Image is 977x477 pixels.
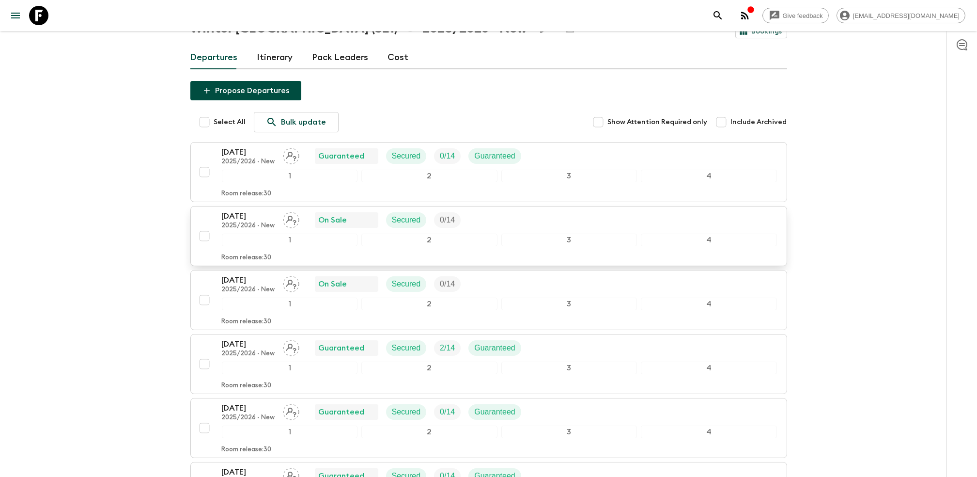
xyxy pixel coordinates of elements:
[434,340,461,356] div: Trip Fill
[222,190,272,198] p: Room release: 30
[440,278,455,290] p: 0 / 14
[501,170,637,182] div: 3
[762,8,829,23] a: Give feedback
[501,362,637,374] div: 3
[641,234,777,246] div: 4
[608,117,708,127] span: Show Attention Required only
[361,234,497,246] div: 2
[190,206,787,266] button: [DATE]2025/2026 - NewAssign pack leaderOn SaleSecuredTrip Fill1234Room release:30
[361,426,497,438] div: 2
[222,446,272,454] p: Room release: 30
[283,279,299,286] span: Assign pack leader
[777,12,828,19] span: Give feedback
[440,214,455,226] p: 0 / 14
[190,270,787,330] button: [DATE]2025/2026 - NewAssign pack leaderOn SaleSecuredTrip Fill1234Room release:30
[6,6,25,25] button: menu
[641,426,777,438] div: 4
[214,117,246,127] span: Select All
[222,210,275,222] p: [DATE]
[222,298,358,310] div: 1
[222,414,275,422] p: 2025/2026 - New
[386,276,427,292] div: Secured
[474,342,515,354] p: Guaranteed
[501,298,637,310] div: 3
[735,25,787,38] a: Bookings
[392,406,421,418] p: Secured
[319,406,365,418] p: Guaranteed
[434,212,461,228] div: Trip Fill
[283,151,299,159] span: Assign pack leader
[319,342,365,354] p: Guaranteed
[254,112,339,132] a: Bulk update
[190,46,238,69] a: Departures
[361,362,497,374] div: 2
[319,278,347,290] p: On Sale
[474,150,515,162] p: Guaranteed
[641,170,777,182] div: 4
[386,148,427,164] div: Secured
[392,278,421,290] p: Secured
[222,170,358,182] div: 1
[222,146,275,158] p: [DATE]
[222,402,275,414] p: [DATE]
[386,404,427,420] div: Secured
[641,362,777,374] div: 4
[731,117,787,127] span: Include Archived
[392,214,421,226] p: Secured
[392,342,421,354] p: Secured
[222,426,358,438] div: 1
[222,274,275,286] p: [DATE]
[386,340,427,356] div: Secured
[388,46,409,69] a: Cost
[434,404,461,420] div: Trip Fill
[222,350,275,358] p: 2025/2026 - New
[190,334,787,394] button: [DATE]2025/2026 - NewAssign pack leaderGuaranteedSecuredTrip FillGuaranteed1234Room release:30
[312,46,369,69] a: Pack Leaders
[837,8,965,23] div: [EMAIL_ADDRESS][DOMAIN_NAME]
[283,343,299,350] span: Assign pack leader
[440,406,455,418] p: 0 / 14
[283,407,299,414] span: Assign pack leader
[222,362,358,374] div: 1
[190,81,301,100] button: Propose Departures
[319,214,347,226] p: On Sale
[641,298,777,310] div: 4
[190,398,787,458] button: [DATE]2025/2026 - NewAssign pack leaderGuaranteedSecuredTrip FillGuaranteed1234Room release:30
[440,342,455,354] p: 2 / 14
[283,215,299,223] span: Assign pack leader
[222,318,272,326] p: Room release: 30
[222,338,275,350] p: [DATE]
[434,148,461,164] div: Trip Fill
[222,234,358,246] div: 1
[257,46,293,69] a: Itinerary
[319,150,365,162] p: Guaranteed
[222,254,272,262] p: Room release: 30
[190,142,787,202] button: [DATE]2025/2026 - NewAssign pack leaderGuaranteedSecuredTrip FillGuaranteed1234Room release:30
[222,382,272,390] p: Room release: 30
[281,116,326,128] p: Bulk update
[708,6,728,25] button: search adventures
[361,170,497,182] div: 2
[434,276,461,292] div: Trip Fill
[222,158,275,166] p: 2025/2026 - New
[501,426,637,438] div: 3
[222,222,275,230] p: 2025/2026 - New
[848,12,965,19] span: [EMAIL_ADDRESS][DOMAIN_NAME]
[222,286,275,294] p: 2025/2026 - New
[386,212,427,228] div: Secured
[440,150,455,162] p: 0 / 14
[474,406,515,418] p: Guaranteed
[392,150,421,162] p: Secured
[361,298,497,310] div: 2
[501,234,637,246] div: 3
